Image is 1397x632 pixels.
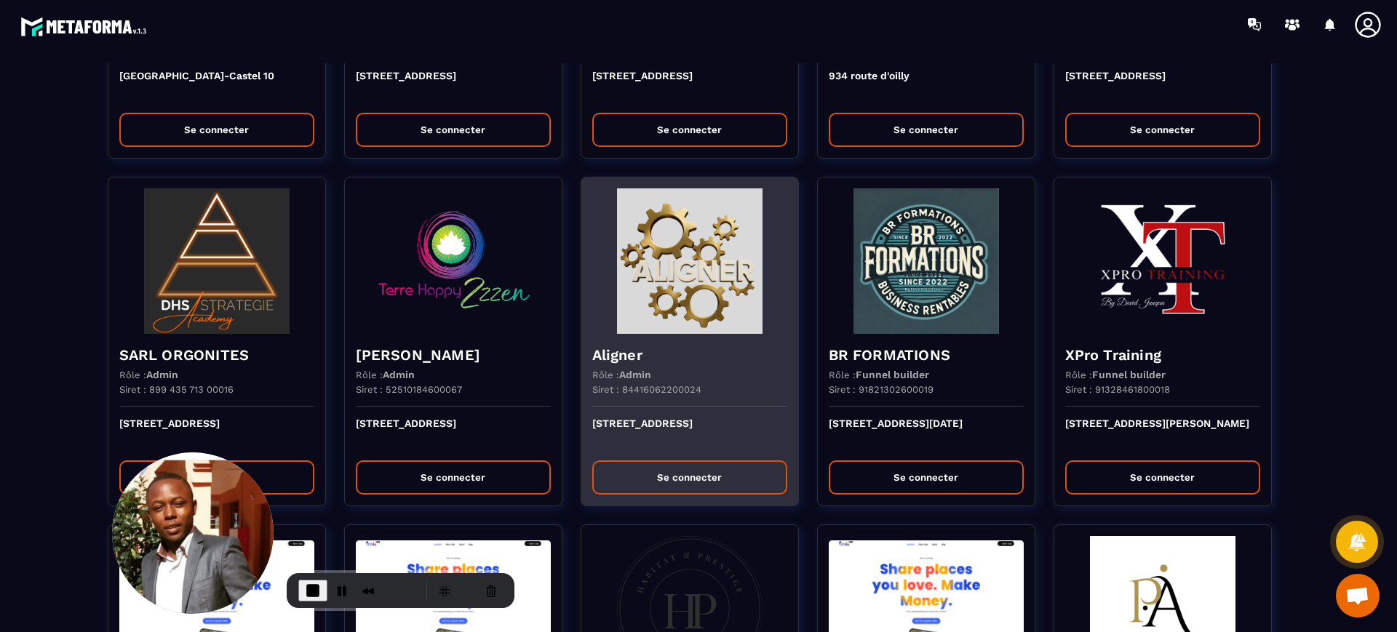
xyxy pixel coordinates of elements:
[1065,70,1260,102] p: [STREET_ADDRESS]
[829,417,1024,449] p: [STREET_ADDRESS][DATE]
[829,369,929,380] p: Rôle :
[119,384,234,395] p: Siret : 899 435 713 00016
[1065,369,1166,380] p: Rôle :
[1065,460,1260,495] button: Se connecter
[119,369,178,380] p: Rôle :
[829,384,934,395] p: Siret : 91821302600019
[856,369,929,380] span: Funnel builder
[592,345,787,365] h4: Aligner
[592,113,787,147] button: Se connecter
[119,113,314,147] button: Se connecter
[356,460,551,495] button: Se connecter
[592,460,787,495] button: Se connecter
[356,113,551,147] button: Se connecter
[119,345,314,365] h4: SARL ORGONITES
[356,417,551,449] p: [STREET_ADDRESS]
[1065,188,1260,334] img: funnel-background
[1065,384,1170,395] p: Siret : 91328461800018
[356,70,551,102] p: [STREET_ADDRESS]
[146,369,178,380] span: Admin
[829,460,1024,495] button: Se connecter
[119,188,314,334] img: funnel-background
[829,70,1024,102] p: 934 route d'oilly
[829,113,1024,147] button: Se connecter
[592,384,701,395] p: Siret : 84416062200024
[356,384,462,395] p: Siret : 52510184600067
[119,417,314,449] p: [STREET_ADDRESS]
[829,188,1024,334] img: funnel-background
[1065,417,1260,449] p: [STREET_ADDRESS][PERSON_NAME]
[383,369,415,380] span: Admin
[1065,345,1260,365] h4: XPro Training
[356,345,551,365] h4: [PERSON_NAME]
[1336,574,1380,617] div: Ouvrir le chat
[1065,113,1260,147] button: Se connecter
[592,70,787,102] p: [STREET_ADDRESS]
[20,13,151,40] img: logo
[592,369,651,380] p: Rôle :
[1092,369,1166,380] span: Funnel builder
[592,188,787,334] img: funnel-background
[356,369,415,380] p: Rôle :
[829,345,1024,365] h4: BR FORMATIONS
[619,369,651,380] span: Admin
[356,188,551,334] img: funnel-background
[119,70,314,102] p: [GEOGRAPHIC_DATA]-Castel 10
[592,417,787,449] p: [STREET_ADDRESS]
